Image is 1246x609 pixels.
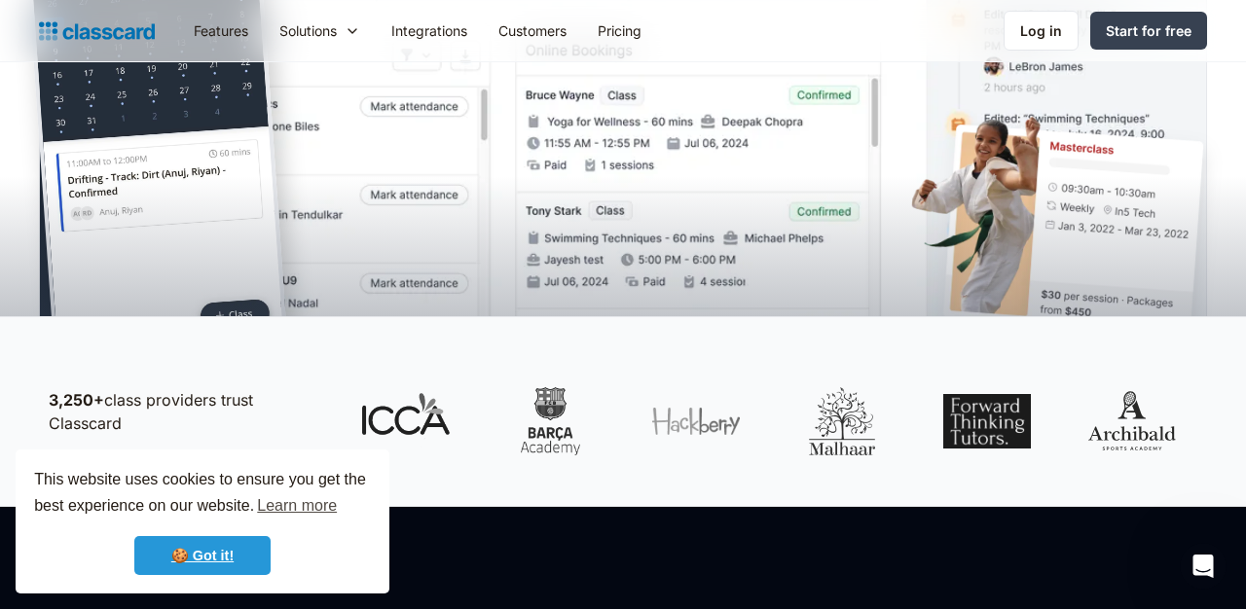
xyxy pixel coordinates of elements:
a: dismiss cookie message [134,536,271,575]
p: class providers trust Classcard [49,388,321,435]
div: Solutions [279,20,337,41]
a: Start for free [1090,12,1207,50]
a: Pricing [582,9,657,53]
a: Log in [1004,11,1079,51]
a: Integrations [376,9,483,53]
div: Solutions [264,9,376,53]
div: cookieconsent [16,449,389,593]
div: Start for free [1106,20,1191,41]
iframe: Intercom live chat [1180,543,1227,590]
div: Log in [1020,20,1062,41]
span: This website uses cookies to ensure you get the best experience on our website. [34,468,371,520]
a: learn more about cookies [254,491,340,520]
a: home [39,18,155,45]
a: Features [178,9,264,53]
a: Customers [483,9,582,53]
strong: 3,250+ [49,390,104,410]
